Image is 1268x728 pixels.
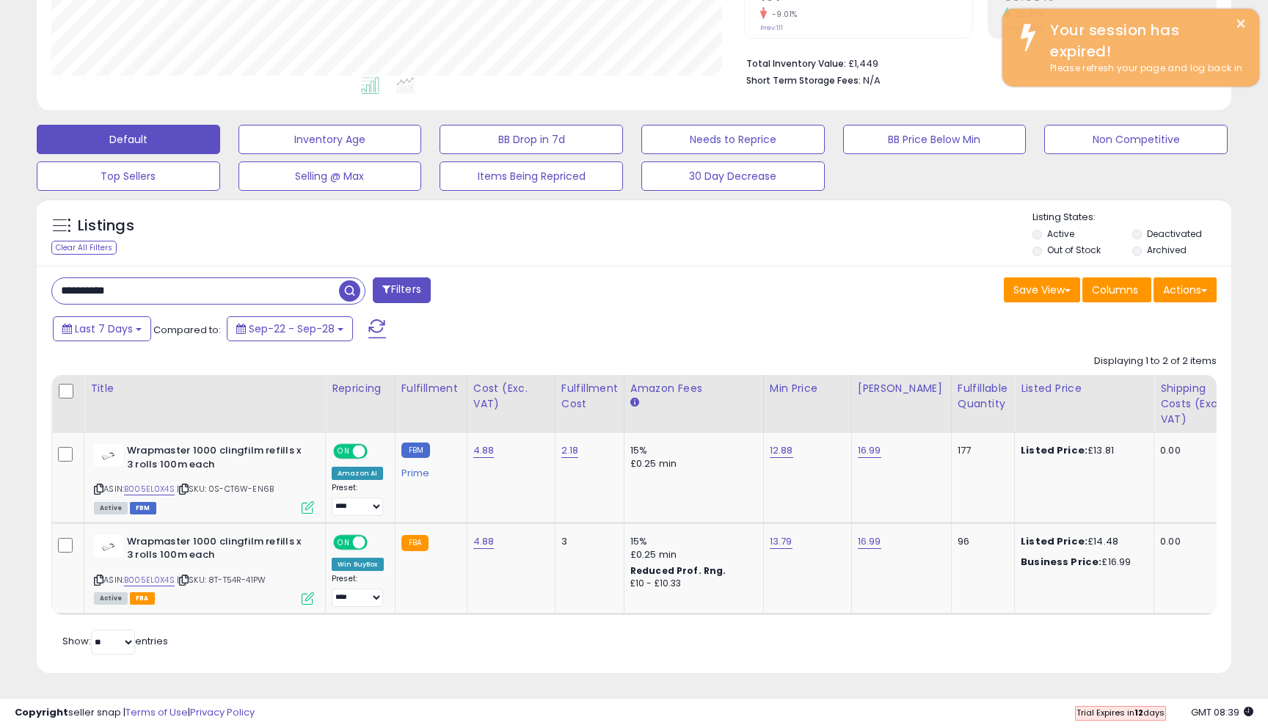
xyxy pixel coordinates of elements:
[94,444,314,512] div: ASIN:
[130,502,156,514] span: FBM
[1021,534,1087,548] b: Listed Price:
[51,241,117,255] div: Clear All Filters
[332,558,384,571] div: Win BuyBox
[332,467,383,480] div: Amazon AI
[746,54,1206,71] li: £1,449
[1092,283,1138,297] span: Columns
[630,457,752,470] div: £0.25 min
[641,125,825,154] button: Needs to Reprice
[630,564,726,577] b: Reduced Prof. Rng.
[1021,444,1143,457] div: £13.81
[37,125,220,154] button: Default
[1032,211,1231,225] p: Listing States:
[365,536,389,548] span: OFF
[62,634,168,648] span: Show: entries
[1021,556,1143,569] div: £16.99
[53,316,151,341] button: Last 7 Days
[1076,707,1165,718] span: Trial Expires in days
[641,161,825,191] button: 30 Day Decrease
[1047,227,1074,240] label: Active
[630,381,757,396] div: Amazon Fees
[401,462,456,479] div: Prime
[238,161,422,191] button: Selling @ Max
[90,381,319,396] div: Title
[78,216,134,236] h5: Listings
[130,592,155,605] span: FBA
[1160,535,1231,548] div: 0.00
[630,535,752,548] div: 15%
[561,535,613,548] div: 3
[124,574,175,586] a: B005EL0X4S
[1044,125,1228,154] button: Non Competitive
[15,705,68,719] strong: Copyright
[440,161,623,191] button: Items Being Repriced
[332,381,389,396] div: Repricing
[365,445,389,458] span: OFF
[332,483,384,516] div: Preset:
[75,321,133,336] span: Last 7 Days
[37,161,220,191] button: Top Sellers
[770,534,792,549] a: 13.79
[401,443,430,458] small: FBM
[1134,707,1143,718] b: 12
[127,444,305,475] b: Wrapmaster 1000 clingfilm refills x 3 rolls 100m each
[760,23,783,32] small: Prev: 111
[473,381,549,412] div: Cost (Exc. VAT)
[770,381,845,396] div: Min Price
[1191,705,1253,719] span: 2025-10-10 08:39 GMT
[770,443,793,458] a: 12.88
[440,125,623,154] button: BB Drop in 7d
[15,706,255,720] div: seller snap | |
[401,381,461,396] div: Fulfillment
[1147,244,1187,256] label: Archived
[127,535,305,566] b: Wrapmaster 1000 clingfilm refills x 3 rolls 100m each
[561,443,579,458] a: 2.18
[1154,277,1217,302] button: Actions
[746,57,846,70] b: Total Inventory Value:
[561,381,618,412] div: Fulfillment Cost
[1235,15,1247,33] button: ×
[190,705,255,719] a: Privacy Policy
[1039,20,1248,62] div: Your session has expired!
[958,444,1003,457] div: 177
[177,574,266,586] span: | SKU: 8T-T54R-41PW
[863,73,881,87] span: N/A
[630,396,639,409] small: Amazon Fees.
[94,502,128,514] span: All listings currently available for purchase on Amazon
[94,535,123,557] img: 216K6lSlCmL._SL40_.jpg
[746,74,861,87] b: Short Term Storage Fees:
[767,9,798,20] small: -9.01%
[227,316,353,341] button: Sep-22 - Sep-28
[1147,227,1202,240] label: Deactivated
[1021,443,1087,457] b: Listed Price:
[1004,277,1080,302] button: Save View
[630,548,752,561] div: £0.25 min
[1021,535,1143,548] div: £14.48
[473,534,495,549] a: 4.88
[858,534,881,549] a: 16.99
[958,535,1003,548] div: 96
[473,443,495,458] a: 4.88
[332,574,384,607] div: Preset:
[335,445,353,458] span: ON
[125,705,188,719] a: Terms of Use
[249,321,335,336] span: Sep-22 - Sep-28
[94,592,128,605] span: All listings currently available for purchase on Amazon
[94,444,123,466] img: 216K6lSlCmL._SL40_.jpg
[630,578,752,590] div: £10 - £10.33
[94,535,314,603] div: ASIN:
[1021,381,1148,396] div: Listed Price
[858,381,945,396] div: [PERSON_NAME]
[373,277,430,303] button: Filters
[401,535,429,551] small: FBA
[1094,354,1217,368] div: Displaying 1 to 2 of 2 items
[1021,555,1101,569] b: Business Price:
[958,381,1008,412] div: Fulfillable Quantity
[1160,444,1231,457] div: 0.00
[1047,244,1101,256] label: Out of Stock
[843,125,1027,154] button: BB Price Below Min
[335,536,353,548] span: ON
[238,125,422,154] button: Inventory Age
[1160,381,1236,427] div: Shipping Costs (Exc. VAT)
[858,443,881,458] a: 16.99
